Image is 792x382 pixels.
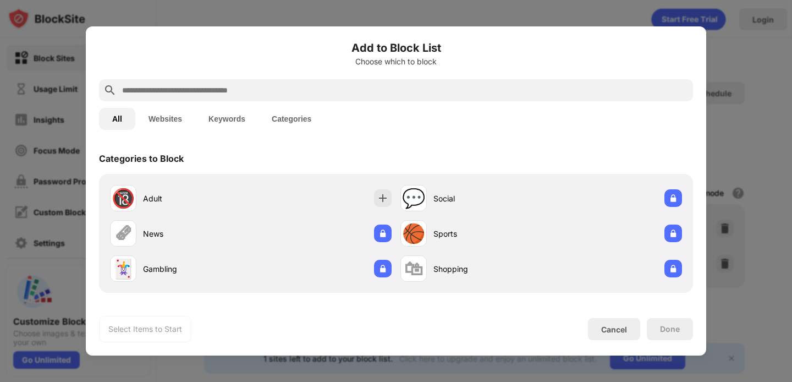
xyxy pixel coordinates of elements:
[402,222,425,245] div: 🏀
[99,57,693,66] div: Choose which to block
[143,193,251,204] div: Adult
[143,263,251,275] div: Gambling
[99,40,693,56] h6: Add to Block List
[143,228,251,239] div: News
[112,258,135,280] div: 🃏
[601,325,627,334] div: Cancel
[660,325,680,334] div: Done
[404,258,423,280] div: 🛍
[103,84,117,97] img: search.svg
[433,263,541,275] div: Shopping
[99,153,184,164] div: Categories to Block
[108,324,182,335] div: Select Items to Start
[433,193,541,204] div: Social
[195,108,258,130] button: Keywords
[99,108,135,130] button: All
[114,222,133,245] div: 🗞
[433,228,541,239] div: Sports
[402,187,425,210] div: 💬
[112,187,135,210] div: 🔞
[135,108,195,130] button: Websites
[258,108,324,130] button: Categories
